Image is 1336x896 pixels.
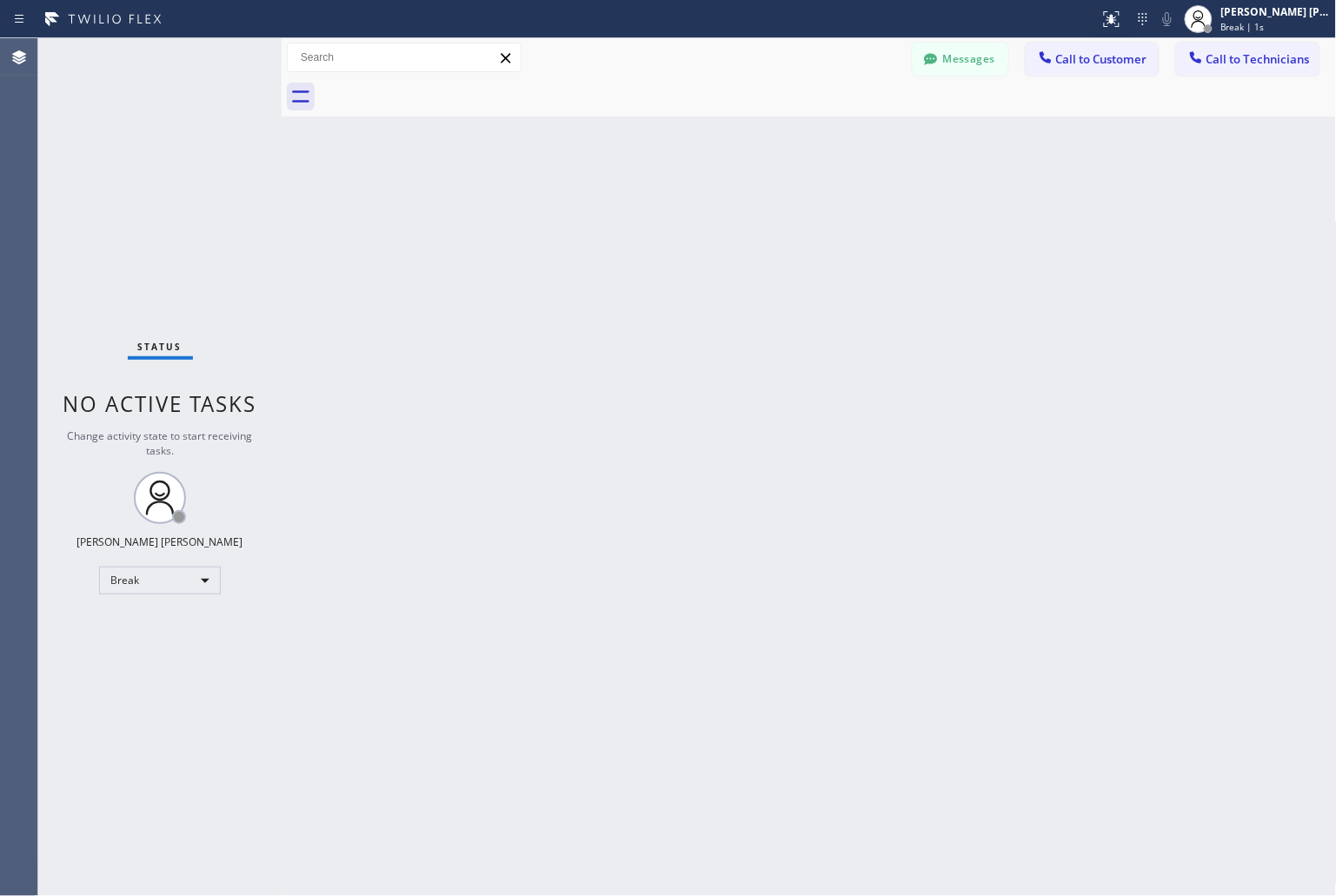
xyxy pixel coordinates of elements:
span: Status [138,341,183,353]
span: No active tasks [63,389,257,418]
button: Call to Technicians [1176,43,1319,76]
input: Search [288,43,521,71]
span: Change activity state to start receiving tasks. [68,428,253,458]
button: Call to Customer [1026,43,1159,76]
span: Break | 1s [1221,21,1265,33]
button: Mute [1155,7,1180,31]
div: [PERSON_NAME] [PERSON_NAME] [1221,4,1331,19]
div: Break [99,567,221,594]
button: Messages [913,43,1008,76]
div: [PERSON_NAME] [PERSON_NAME] [77,534,243,549]
span: Call to Technicians [1206,51,1310,67]
span: Call to Customer [1056,51,1147,67]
